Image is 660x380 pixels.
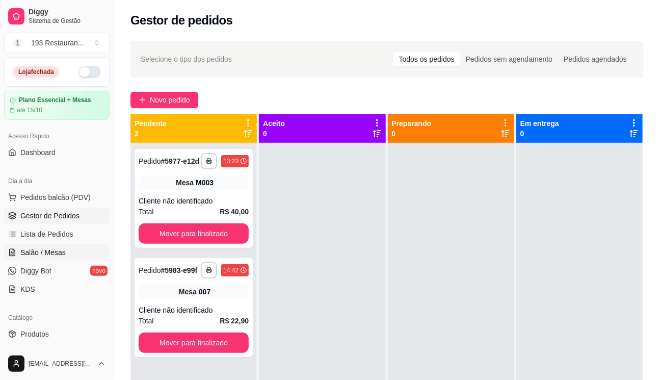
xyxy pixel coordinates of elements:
button: Mover para finalizado [139,333,249,353]
div: 007 [199,287,210,297]
div: 13:23 [223,157,239,165]
p: 0 [392,129,432,139]
p: Preparando [392,118,432,129]
p: 0 [520,129,559,139]
button: [EMAIL_ADDRESS][DOMAIN_NAME] [4,351,110,376]
article: Plano Essencial + Mesas [19,96,91,104]
span: Novo pedido [150,94,190,106]
a: KDS [4,281,110,297]
a: Salão / Mesas [4,244,110,261]
div: 14:42 [223,266,239,274]
h2: Gestor de pedidos [130,12,233,29]
div: 193 Restauran ... [31,38,84,48]
p: Pendente [135,118,167,129]
span: 1 [13,38,23,48]
div: Pedidos sem agendamento [460,52,558,66]
span: Total [139,315,154,326]
button: Alterar Status [78,66,101,78]
span: Sistema de Gestão [29,17,105,25]
span: Pedido [139,266,161,274]
span: [EMAIL_ADDRESS][DOMAIN_NAME] [29,360,93,368]
a: Dashboard [4,144,110,161]
a: DiggySistema de Gestão [4,4,110,29]
strong: # 5977-e12d [161,157,200,165]
span: Mesa [179,287,197,297]
span: Pedido [139,157,161,165]
div: Pedidos agendados [558,52,632,66]
strong: R$ 40,00 [220,208,249,216]
strong: R$ 22,90 [220,317,249,325]
div: Cliente não identificado [139,305,249,315]
a: Plano Essencial + Mesasaté 15/10 [4,91,110,120]
span: Produtos [20,329,49,339]
span: Gestor de Pedidos [20,211,80,221]
span: plus [139,96,146,104]
span: Pedidos balcão (PDV) [20,192,91,202]
div: Todos os pedidos [393,52,460,66]
button: Novo pedido [130,92,198,108]
p: Aceito [263,118,285,129]
span: Mesa [176,178,194,188]
strong: # 5983-e99f [161,266,198,274]
span: Lista de Pedidos [20,229,73,239]
div: Cliente não identificado [139,196,249,206]
a: Diggy Botnovo [4,263,110,279]
div: Loja fechada [13,66,60,78]
span: KDS [20,284,35,294]
button: Select a team [4,33,110,53]
article: até 15/10 [17,106,42,114]
a: Produtos [4,326,110,342]
div: Catálogo [4,310,110,326]
span: Salão / Mesas [20,247,66,258]
p: 0 [263,129,285,139]
div: Dia a dia [4,173,110,189]
a: Gestor de Pedidos [4,208,110,224]
span: Diggy Bot [20,266,51,276]
div: M003 [196,178,214,188]
button: Pedidos balcão (PDV) [4,189,110,206]
div: Acesso Rápido [4,128,110,144]
a: Lista de Pedidos [4,226,110,242]
a: Complementos [4,344,110,361]
p: Em entrega [520,118,559,129]
span: Total [139,206,154,217]
p: 2 [135,129,167,139]
span: Dashboard [20,147,56,158]
span: Diggy [29,8,105,17]
span: Selecione o tipo dos pedidos [141,54,232,65]
button: Mover para finalizado [139,223,249,244]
